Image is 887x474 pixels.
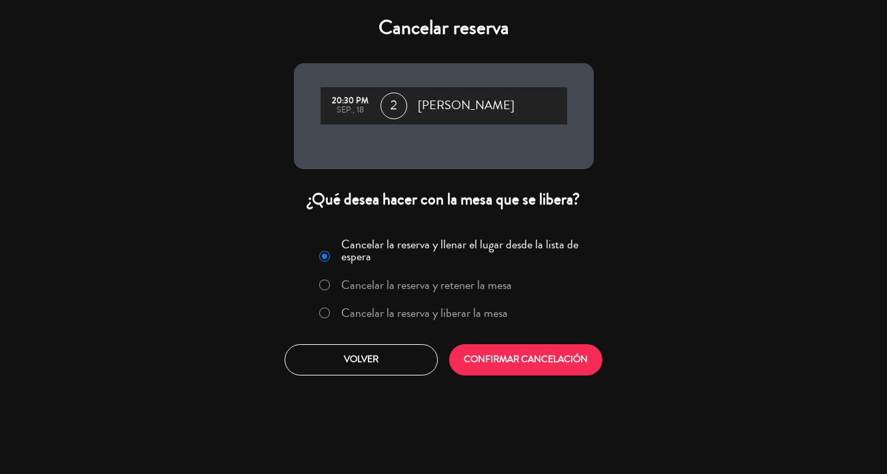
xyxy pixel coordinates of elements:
[381,93,407,119] span: 2
[285,344,438,375] button: Volver
[341,238,585,262] label: Cancelar la reserva y llenar el lugar desde la lista de espera
[294,16,594,40] h4: Cancelar reserva
[294,189,594,210] div: ¿Qué desea hacer con la mesa que se libera?
[341,279,512,291] label: Cancelar la reserva y retener la mesa
[327,97,374,106] div: 20:30 PM
[449,344,602,375] button: CONFIRMAR CANCELACIÓN
[327,106,374,115] div: sep., 18
[418,96,514,116] span: [PERSON_NAME]
[341,307,508,319] label: Cancelar la reserva y liberar la mesa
